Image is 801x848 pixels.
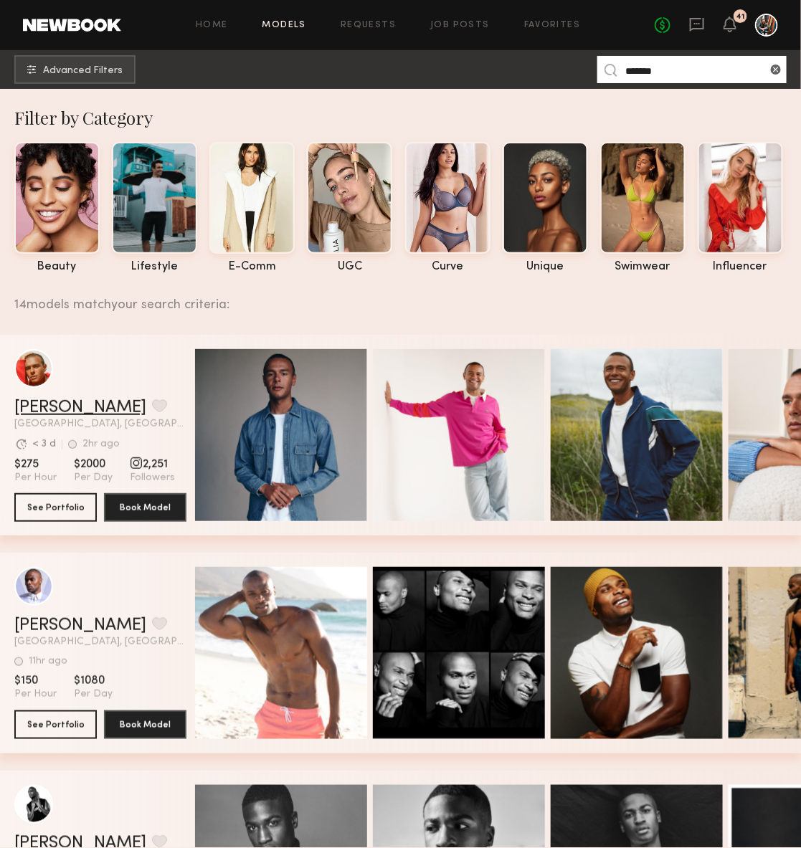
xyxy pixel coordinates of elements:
span: [GEOGRAPHIC_DATA], [GEOGRAPHIC_DATA] [14,637,186,647]
div: 2hr ago [82,439,120,449]
a: Job Posts [430,21,490,30]
button: Book Model [104,493,186,522]
span: Per Day [74,688,113,701]
a: Requests [341,21,396,30]
span: Per Day [74,472,113,485]
a: Models [262,21,306,30]
div: 14 models match your search criteria: [14,282,790,312]
span: $150 [14,674,57,688]
div: curve [405,261,490,273]
span: Per Hour [14,472,57,485]
span: $275 [14,457,57,472]
div: e-comm [209,261,295,273]
div: Filter by Category [14,106,801,129]
div: unique [503,261,588,273]
button: Advanced Filters [14,55,136,84]
button: Book Model [104,710,186,739]
div: 41 [736,13,745,21]
div: lifestyle [112,261,197,273]
div: swimwear [600,261,686,273]
span: Followers [130,472,175,485]
a: [PERSON_NAME] [14,399,146,416]
div: 11hr ago [29,657,67,667]
span: [GEOGRAPHIC_DATA], [GEOGRAPHIC_DATA] [14,419,186,429]
span: $1080 [74,674,113,688]
div: UGC [307,261,392,273]
span: $2000 [74,457,113,472]
button: See Portfolio [14,710,97,739]
span: Per Hour [14,688,57,701]
button: See Portfolio [14,493,97,522]
div: influencer [698,261,783,273]
span: 2,251 [130,457,175,472]
div: < 3 d [32,439,56,449]
a: Favorites [524,21,581,30]
span: Advanced Filters [43,66,123,76]
a: Home [196,21,228,30]
div: beauty [14,261,100,273]
a: [PERSON_NAME] [14,617,146,634]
